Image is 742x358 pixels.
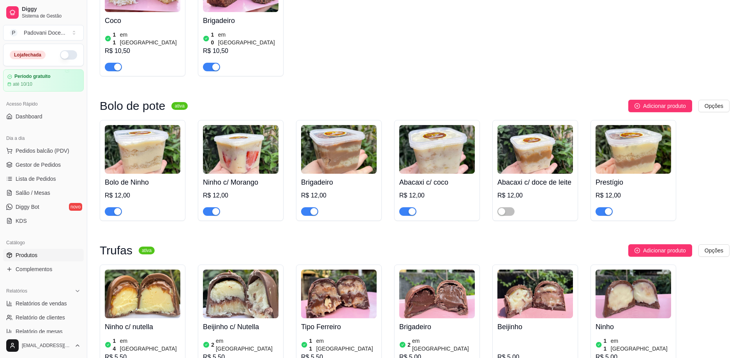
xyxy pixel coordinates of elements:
div: R$ 12,00 [497,191,573,200]
h4: Abacaxi c/ doce de leite [497,177,573,188]
span: Complementos [16,265,52,273]
div: Dia a dia [3,132,84,145]
div: Acesso Rápido [3,98,84,110]
span: [EMAIL_ADDRESS][DOMAIN_NAME] [22,342,71,349]
h4: Abacaxi c/ coco [399,177,475,188]
article: em [GEOGRAPHIC_DATA] [412,337,475,353]
img: product-image [399,270,475,318]
img: product-image [399,125,475,174]
span: Sistema de Gestão [22,13,81,19]
span: Dashboard [16,113,42,120]
h4: Brigadeiro [399,321,475,332]
span: Pedidos balcão (PDV) [16,147,69,155]
span: Adicionar produto [643,246,686,255]
span: P [10,29,18,37]
div: R$ 10,50 [203,46,278,56]
h4: Bolo de Ninho [105,177,180,188]
button: Adicionar produto [628,100,692,112]
article: em [GEOGRAPHIC_DATA] [216,337,278,353]
button: Opções [698,100,730,112]
img: product-image [497,125,573,174]
article: 11 [309,337,315,353]
img: product-image [497,270,573,318]
a: Lista de Pedidos [3,173,84,185]
a: KDS [3,215,84,227]
sup: ativa [139,247,155,254]
article: 11 [113,31,118,46]
button: [EMAIL_ADDRESS][DOMAIN_NAME] [3,336,84,355]
div: Catálogo [3,236,84,249]
a: Complementos [3,263,84,275]
h4: Ninho [596,321,671,332]
article: 14 [113,337,118,353]
span: plus-circle [634,248,640,253]
a: Relatório de mesas [3,325,84,338]
article: 11 [604,337,609,353]
div: R$ 10,50 [105,46,180,56]
span: KDS [16,217,27,225]
article: em [GEOGRAPHIC_DATA] [120,337,180,353]
article: Período gratuito [14,74,51,79]
img: product-image [596,270,671,318]
button: Alterar Status [60,50,77,60]
a: Gestor de Pedidos [3,159,84,171]
img: product-image [301,270,377,318]
h4: Brigadeiro [203,15,278,26]
h3: Bolo de pote [100,101,165,111]
span: plus-circle [634,103,640,109]
div: R$ 12,00 [399,191,475,200]
div: Padovani Doce ... [24,29,65,37]
a: Relatório de clientes [3,311,84,324]
button: Opções [698,244,730,257]
div: R$ 12,00 [301,191,377,200]
article: em [GEOGRAPHIC_DATA] [218,31,278,46]
article: 10 [211,31,217,46]
span: Relatórios [6,288,27,294]
img: product-image [203,270,278,318]
span: Relatório de clientes [16,314,65,321]
h4: Coco [105,15,180,26]
img: product-image [203,125,278,174]
span: Opções [705,102,723,110]
span: Adicionar produto [643,102,686,110]
div: R$ 12,00 [596,191,671,200]
article: 2 [211,341,214,349]
h3: Trufas [100,246,132,255]
button: Select a team [3,25,84,41]
a: Salão / Mesas [3,187,84,199]
h4: Ninho c/ nutella [105,321,180,332]
span: Opções [705,246,723,255]
h4: Ninho c/ Morango [203,177,278,188]
h4: Beijinho [497,321,573,332]
img: product-image [105,125,180,174]
a: Dashboard [3,110,84,123]
a: Relatórios de vendas [3,297,84,310]
button: Pedidos balcão (PDV) [3,145,84,157]
h4: Tipo Ferreiro [301,321,377,332]
a: DiggySistema de Gestão [3,3,84,22]
span: Gestor de Pedidos [16,161,61,169]
h4: Brigadeiro [301,177,377,188]
div: R$ 12,00 [203,191,278,200]
a: Diggy Botnovo [3,201,84,213]
img: product-image [105,270,180,318]
article: em [GEOGRAPHIC_DATA] [611,337,671,353]
span: Relatórios de vendas [16,300,67,307]
h4: Prestígio [596,177,671,188]
span: Salão / Mesas [16,189,50,197]
article: em [GEOGRAPHIC_DATA] [120,31,180,46]
span: Diggy [22,6,81,13]
h4: Beijinho c/ Nutella [203,321,278,332]
button: Adicionar produto [628,244,692,257]
span: Lista de Pedidos [16,175,56,183]
span: Produtos [16,251,37,259]
a: Período gratuitoaté 10/10 [3,69,84,92]
span: Relatório de mesas [16,328,63,335]
div: Loja fechada [10,51,46,59]
article: 2 [407,341,411,349]
img: product-image [301,125,377,174]
a: Produtos [3,249,84,261]
article: em [GEOGRAPHIC_DATA] [316,337,377,353]
div: R$ 12,00 [105,191,180,200]
sup: ativa [171,102,187,110]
